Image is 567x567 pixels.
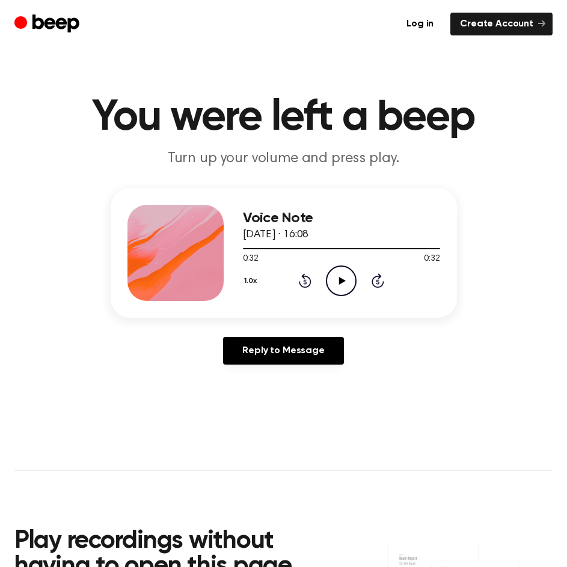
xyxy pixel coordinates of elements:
[243,253,259,265] span: 0:32
[397,13,443,35] a: Log in
[223,337,343,365] a: Reply to Message
[450,13,553,35] a: Create Account
[424,253,440,265] span: 0:32
[14,96,553,139] h1: You were left a beep
[243,210,440,226] h3: Voice Note
[243,229,309,240] span: [DATE] · 16:08
[53,149,515,169] p: Turn up your volume and press play.
[14,13,82,36] a: Beep
[243,271,262,291] button: 1.0x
